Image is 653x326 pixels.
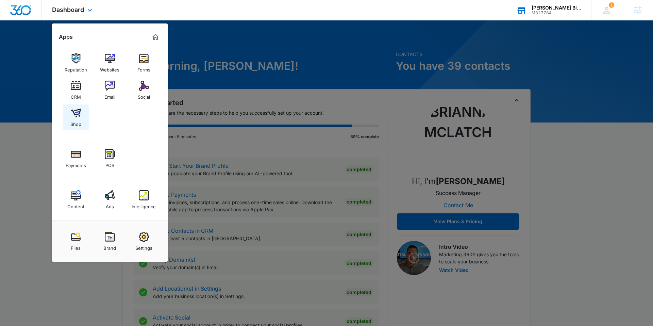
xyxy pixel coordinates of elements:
div: Payments [66,159,86,168]
a: Content [63,187,89,213]
div: Social [138,91,150,100]
div: POS [105,159,114,168]
a: Brand [97,228,123,254]
div: Intelligence [132,200,156,209]
span: 1 [609,2,614,8]
div: Brand [103,242,116,251]
a: Shop [63,104,89,130]
div: CRM [71,91,81,100]
div: Forms [137,64,150,72]
a: Websites [97,50,123,76]
div: v 4.0.25 [19,11,33,16]
div: Websites [100,64,119,72]
div: Reputation [65,64,87,72]
div: notifications count [609,2,614,8]
a: Marketing 360® Dashboard [150,32,161,43]
a: POS [97,146,123,172]
div: Domain: [DOMAIN_NAME] [18,18,75,23]
div: Settings [135,242,152,251]
div: account name [532,5,581,11]
a: Intelligence [131,187,157,213]
div: Email [104,91,115,100]
h2: Apps [59,34,73,40]
img: website_grey.svg [11,18,16,23]
a: Social [131,77,157,103]
a: Ads [97,187,123,213]
a: CRM [63,77,89,103]
div: Content [67,200,84,209]
a: Settings [131,228,157,254]
div: Ads [106,200,114,209]
a: Forms [131,50,157,76]
a: Payments [63,146,89,172]
div: Shop [70,118,81,127]
img: tab_domain_overview_orange.svg [18,39,24,45]
img: tab_keywords_by_traffic_grey.svg [68,39,73,45]
div: Keywords by Traffic [75,40,115,45]
img: logo_orange.svg [11,11,16,16]
a: Files [63,228,89,254]
a: Email [97,77,123,103]
span: Dashboard [52,6,84,13]
a: Reputation [63,50,89,76]
div: Domain Overview [26,40,61,45]
div: account id [532,11,581,15]
div: Files [71,242,81,251]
